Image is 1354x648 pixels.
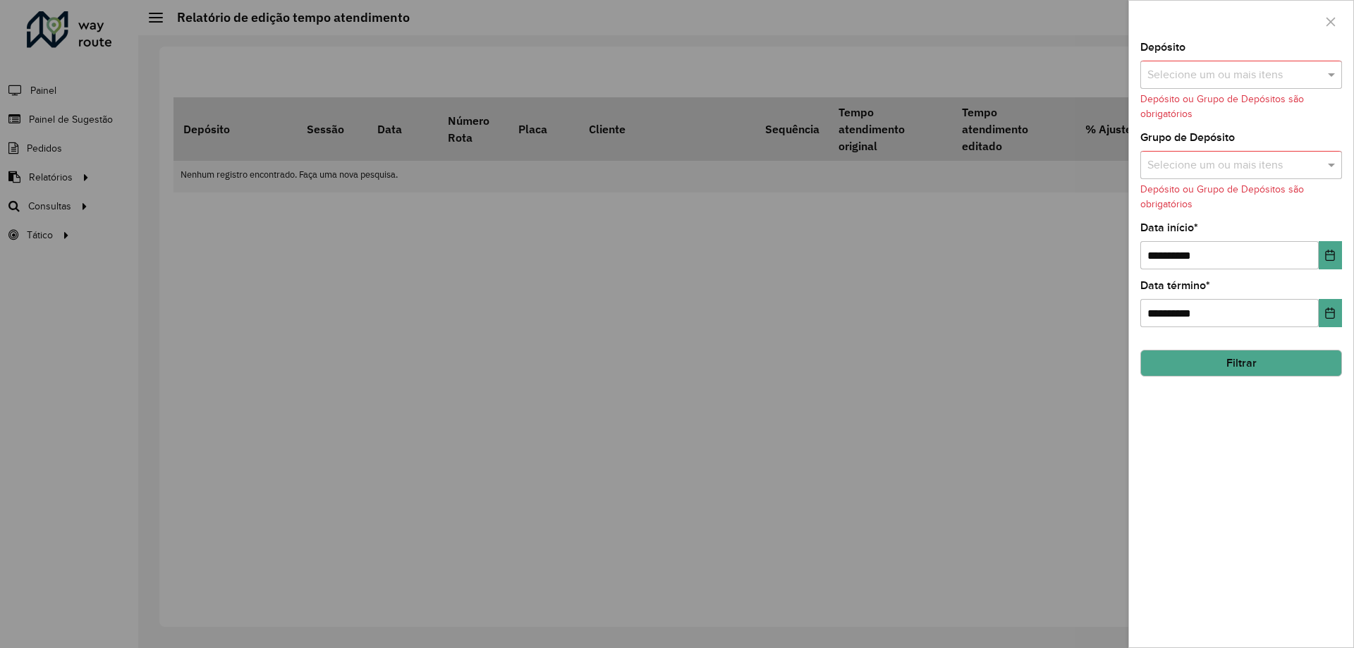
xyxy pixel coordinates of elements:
label: Depósito [1140,39,1185,56]
formly-validation-message: Depósito ou Grupo de Depósitos são obrigatórios [1140,94,1304,119]
label: Data início [1140,219,1198,236]
formly-validation-message: Depósito ou Grupo de Depósitos são obrigatórios [1140,184,1304,209]
button: Choose Date [1319,241,1342,269]
label: Data término [1140,277,1210,294]
button: Choose Date [1319,299,1342,327]
label: Grupo de Depósito [1140,129,1235,146]
button: Filtrar [1140,350,1342,377]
